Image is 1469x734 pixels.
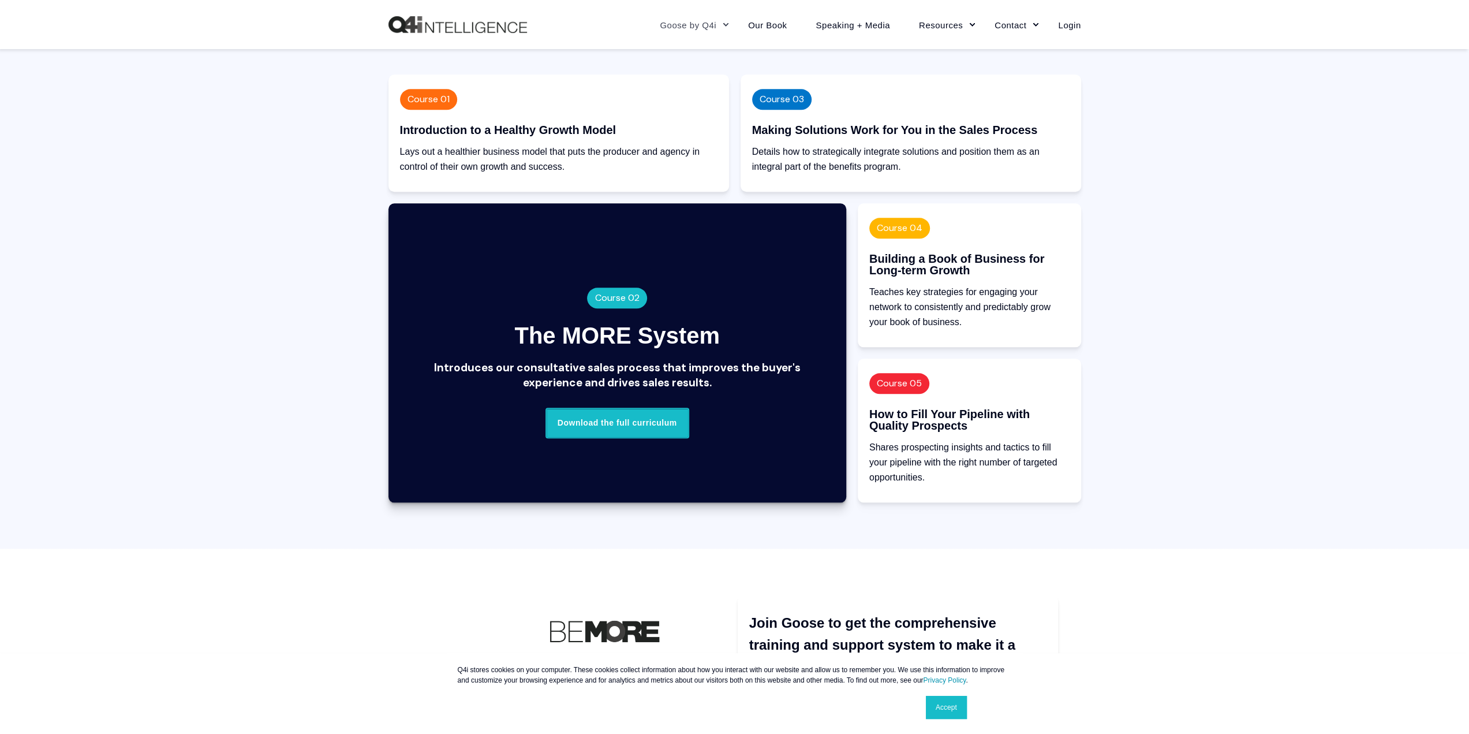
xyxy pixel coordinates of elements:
[400,124,616,136] div: Introduction to a Healthy Growth Model
[595,292,640,304] span: Course 02
[760,93,804,105] span: Course 03
[869,287,1051,327] span: Teaches key strategies for engaging your network to consistently and predictably grow your book o...
[926,696,967,719] a: Accept
[923,676,966,684] a: Privacy Policy
[514,323,720,349] div: The MORE System
[408,93,450,105] span: Course 01
[877,377,922,389] span: Course 05
[749,612,1046,678] h4: Join Goose to get the comprehensive training and support system to make it a reality.
[869,408,1070,431] div: How to Fill Your Pipeline with Quality Prospects
[388,16,527,33] img: Q4intelligence, LLC logo
[869,442,1057,482] span: Shares prospecting insights and tactics to fill your pipeline with the right number of targeted o...
[877,222,922,234] span: Course 04
[458,665,1012,685] p: Q4i stores cookies on your computer. These cookies collect information about how you interact wit...
[752,144,1070,174] p: Details how to strategically integrate solutions and position them as an integral part of the ben...
[400,144,717,174] p: Lays out a healthier business model that puts the producer and agency in control of their own gro...
[752,124,1038,136] div: Making Solutions Work for You in the Sales Process
[434,360,801,390] span: Introduces our consultative sales process that improves the buyer's experience and drives sales r...
[545,408,689,438] a: Download the full curriculum
[869,253,1070,276] div: Building a Book of Business for Long-term Growth
[388,16,527,33] a: Back to Home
